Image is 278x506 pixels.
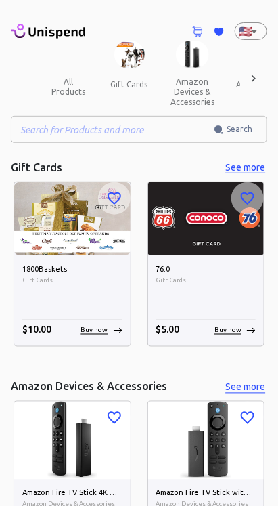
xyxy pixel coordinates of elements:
input: Search for Products and more [11,116,214,143]
p: Buy now [214,325,241,335]
h6: 1800Baskets [22,263,122,276]
img: Amazon Devices & Accessories [176,41,209,68]
span: Gift Cards [22,275,122,286]
span: Search [227,123,252,136]
div: 🇺🇸 [235,22,267,40]
button: gift cards [99,68,160,101]
img: Gift Cards [114,41,145,68]
img: ALL PRODUCTS [53,41,84,68]
img: 76.0 image [148,182,264,255]
h6: 76.0 [156,263,256,276]
span: $ 5.00 [156,324,180,335]
img: Amazon Fire TV Stick 4K Max streaming device, Wi-Fi 6, Alexa Voice Remote (includes TV controls) ... [14,402,131,479]
h5: Gift Cards [11,161,62,175]
button: all products [38,68,99,105]
h6: Amazon Fire TV Stick 4K Max streaming device, Wi-Fi 6, Alexa Voice Remote (includes TV controls) [22,488,122,500]
img: 1800Baskets image [14,182,131,255]
p: Buy now [81,325,108,335]
h6: Amazon Fire TV Stick with Alexa Voice Remote (includes TV controls), free &amp; live TV without c... [156,488,256,500]
span: $ 10.00 [22,324,51,335]
button: See more [224,159,267,176]
button: amazon devices & accessories [160,68,225,115]
h5: Amazon Devices & Accessories [11,380,167,394]
img: Amazon Fire TV Stick with Alexa Voice Remote (includes TV controls), free &amp; live TV without c... [148,402,264,479]
p: 🇺🇸 [239,23,246,39]
span: Gift Cards [156,275,256,286]
button: See more [224,379,267,396]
